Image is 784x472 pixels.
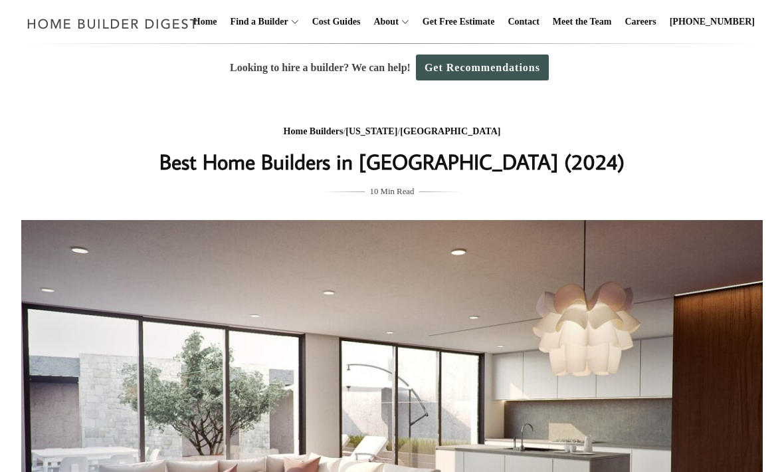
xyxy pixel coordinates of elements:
div: / / [127,124,657,140]
a: Meet the Team [547,1,617,43]
a: Home Builders [284,126,343,136]
a: Get Recommendations [416,55,549,80]
a: About [368,1,398,43]
a: Home [188,1,223,43]
a: Get Free Estimate [417,1,500,43]
a: [GEOGRAPHIC_DATA] [400,126,500,136]
a: Cost Guides [307,1,366,43]
a: [PHONE_NUMBER] [664,1,760,43]
a: [US_STATE] [345,126,397,136]
img: Home Builder Digest [21,11,204,37]
span: 10 Min Read [370,184,415,199]
a: Contact [502,1,544,43]
a: Find a Builder [225,1,288,43]
a: Careers [620,1,662,43]
h1: Best Home Builders in [GEOGRAPHIC_DATA] (2024) [127,146,657,177]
